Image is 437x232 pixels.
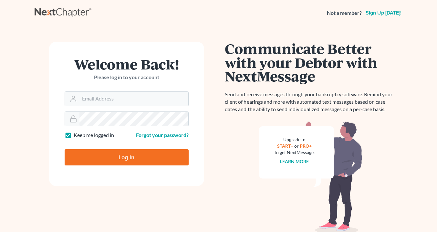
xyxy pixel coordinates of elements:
a: Sign up [DATE]! [364,10,403,16]
a: Forgot your password? [136,132,189,138]
input: Log In [65,149,189,165]
strong: Not a member? [327,9,362,17]
h1: Welcome Back! [65,57,189,71]
span: or [294,143,299,149]
p: Please log in to your account [65,74,189,81]
div: to get NextMessage. [275,149,315,156]
div: Upgrade to [275,136,315,143]
input: Email Address [79,92,188,106]
a: PRO+ [300,143,312,149]
h1: Communicate Better with your Debtor with NextMessage [225,42,396,83]
p: Send and receive messages through your bankruptcy software. Remind your client of hearings and mo... [225,91,396,113]
label: Keep me logged in [74,132,114,139]
a: Learn more [280,159,309,164]
a: START+ [277,143,293,149]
